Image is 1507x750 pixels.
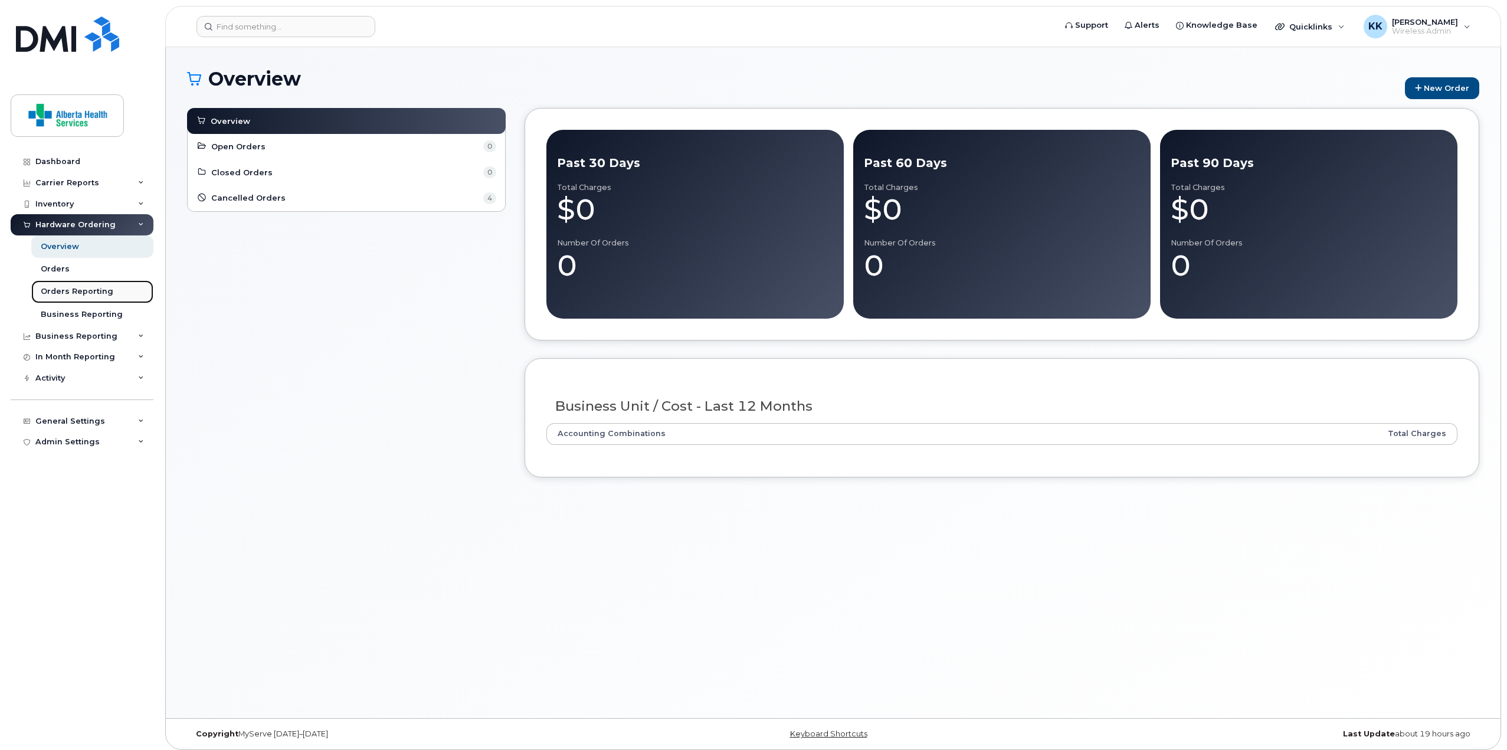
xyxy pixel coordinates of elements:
[483,192,496,204] span: 4
[196,191,496,205] a: Cancelled Orders 4
[211,167,273,178] span: Closed Orders
[211,141,266,152] span: Open Orders
[557,192,833,227] div: $0
[187,729,618,739] div: MyServe [DATE]–[DATE]
[790,729,867,738] a: Keyboard Shortcuts
[1343,729,1395,738] strong: Last Update
[196,729,238,738] strong: Copyright
[555,399,1449,414] h3: Business Unit / Cost - Last 12 Months
[1171,155,1447,172] div: Past 90 Days
[196,139,496,153] a: Open Orders 0
[196,165,496,179] a: Closed Orders 0
[483,166,496,178] span: 0
[557,248,833,283] div: 0
[211,192,286,204] span: Cancelled Orders
[187,68,1399,89] h1: Overview
[483,140,496,152] span: 0
[864,238,1140,248] div: Number of Orders
[546,423,1109,444] th: Accounting Combinations
[1109,423,1457,444] th: Total Charges
[864,183,1140,192] div: Total Charges
[196,114,497,128] a: Overview
[1171,192,1447,227] div: $0
[1405,77,1479,99] a: New Order
[1171,248,1447,283] div: 0
[1049,729,1479,739] div: about 19 hours ago
[211,116,250,127] span: Overview
[557,155,833,172] div: Past 30 Days
[864,155,1140,172] div: Past 60 Days
[864,192,1140,227] div: $0
[557,238,833,248] div: Number of Orders
[864,248,1140,283] div: 0
[1171,238,1447,248] div: Number of Orders
[557,183,833,192] div: Total Charges
[1171,183,1447,192] div: Total Charges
